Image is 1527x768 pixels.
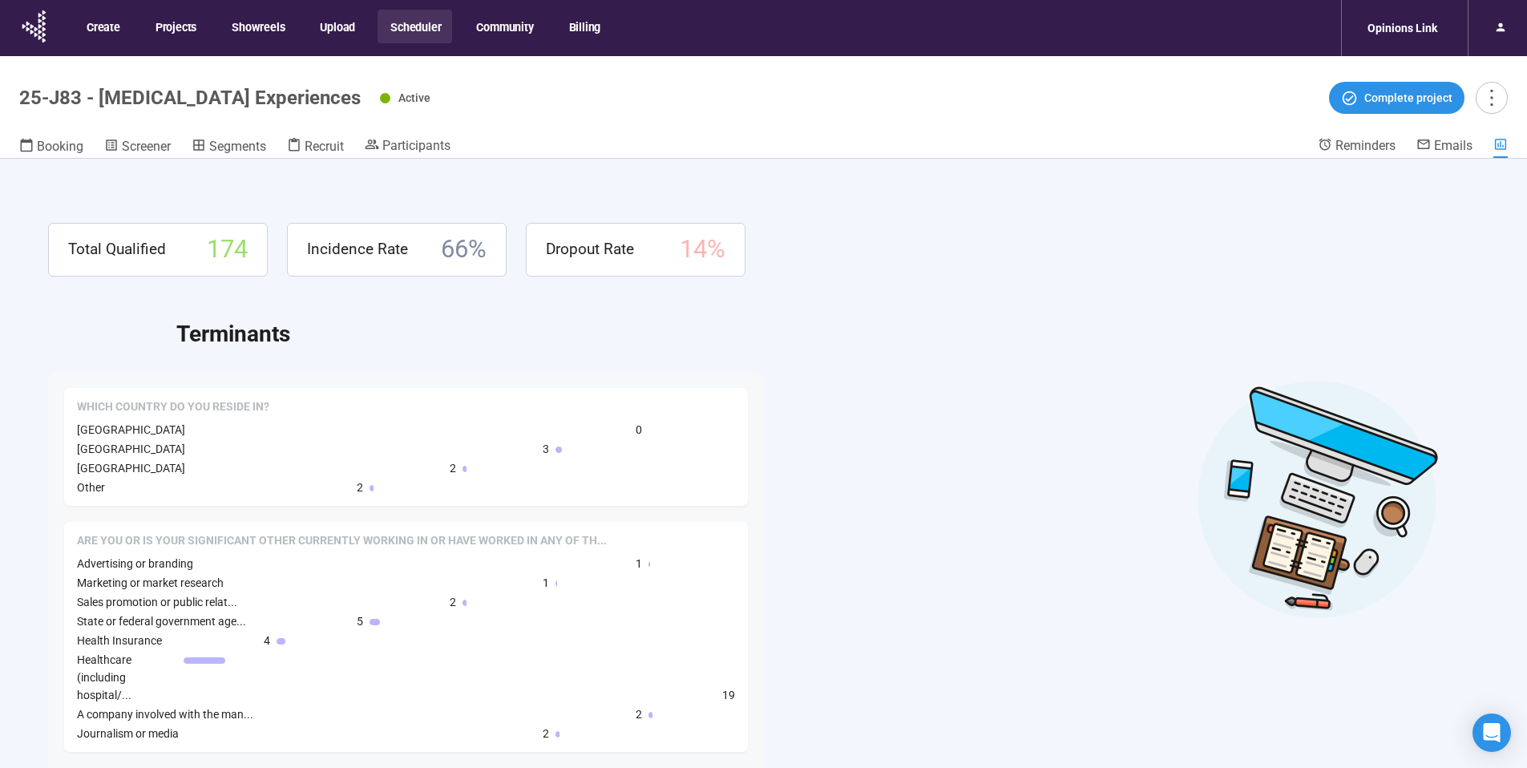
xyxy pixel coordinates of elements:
[307,237,408,261] span: Incidence Rate
[441,230,487,269] span: 66 %
[143,10,208,43] button: Projects
[450,459,456,477] span: 2
[176,317,1479,352] h2: Terminants
[357,612,363,630] span: 5
[37,139,83,154] span: Booking
[77,576,224,589] span: Marketing or market research
[77,462,185,475] span: [GEOGRAPHIC_DATA]
[19,137,83,158] a: Booking
[1481,87,1502,108] span: more
[636,555,642,572] span: 1
[192,137,266,158] a: Segments
[104,137,171,158] a: Screener
[209,139,266,154] span: Segments
[365,137,450,156] a: Participants
[378,10,452,43] button: Scheduler
[307,10,366,43] button: Upload
[77,423,185,436] span: [GEOGRAPHIC_DATA]
[636,421,642,439] span: 0
[463,10,544,43] button: Community
[1318,137,1396,156] a: Reminders
[357,479,363,496] span: 2
[450,593,456,611] span: 2
[1476,82,1508,114] button: more
[1434,138,1472,153] span: Emails
[1197,378,1439,620] img: Desktop work notes
[382,138,450,153] span: Participants
[287,137,344,158] a: Recruit
[543,574,549,592] span: 1
[556,10,612,43] button: Billing
[77,399,269,415] span: Which country do you reside in?
[74,10,131,43] button: Create
[219,10,296,43] button: Showreels
[77,557,193,570] span: Advertising or branding
[77,727,179,740] span: Journalism or media
[398,91,430,104] span: Active
[77,708,253,721] span: A company involved with the man...
[543,440,549,458] span: 3
[1329,82,1464,114] button: Complete project
[546,237,634,261] span: Dropout Rate
[680,230,725,269] span: 14 %
[19,87,361,109] h1: 25-J83 - [MEDICAL_DATA] Experiences
[264,632,270,649] span: 4
[77,596,237,608] span: Sales promotion or public relat...
[68,237,166,261] span: Total Qualified
[636,705,642,723] span: 2
[77,615,246,628] span: State or federal government age...
[543,725,549,742] span: 2
[207,230,248,269] span: 174
[722,686,735,704] span: 19
[1472,713,1511,752] div: Open Intercom Messenger
[1358,13,1447,43] div: Opinions Link
[77,653,131,701] span: Healthcare (including hospital/...
[77,533,607,549] span: Are you or is your significant other currently working in or have worked in any of the following ...
[1335,138,1396,153] span: Reminders
[77,481,105,494] span: Other
[77,443,185,455] span: [GEOGRAPHIC_DATA]
[77,634,162,647] span: Health Insurance
[1364,89,1452,107] span: Complete project
[1416,137,1472,156] a: Emails
[305,139,344,154] span: Recruit
[122,139,171,154] span: Screener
